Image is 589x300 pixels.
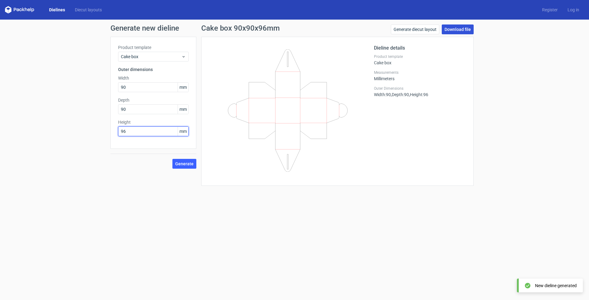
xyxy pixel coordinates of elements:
a: Dielines [44,7,70,13]
a: Download file [442,24,474,34]
div: New dieline generated [535,283,577,289]
a: Register [537,7,563,13]
h2: Dieline details [374,44,466,52]
span: mm [178,105,188,114]
span: , Depth : 90 [391,92,409,97]
h1: Generate new dieline [110,24,479,32]
a: Diecut layouts [70,7,107,13]
div: Millimeters [374,70,466,81]
label: Depth [118,97,189,103]
span: Generate [175,162,194,166]
label: Product template [374,54,466,59]
label: Width [118,75,189,81]
a: Generate diecut layout [391,24,439,34]
a: Log in [563,7,584,13]
span: mm [178,83,188,92]
label: Outer Dimensions [374,86,466,91]
div: Cake box [374,54,466,65]
span: , Height : 96 [409,92,428,97]
h3: Outer dimensions [118,66,189,73]
label: Height [118,119,189,125]
span: Width : 90 [374,92,391,97]
span: Cake box [121,54,181,60]
button: Generate [172,159,196,169]
label: Product template [118,44,189,51]
span: mm [178,127,188,136]
label: Measurements [374,70,466,75]
h1: Cake box 90x90x96mm [201,24,280,32]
